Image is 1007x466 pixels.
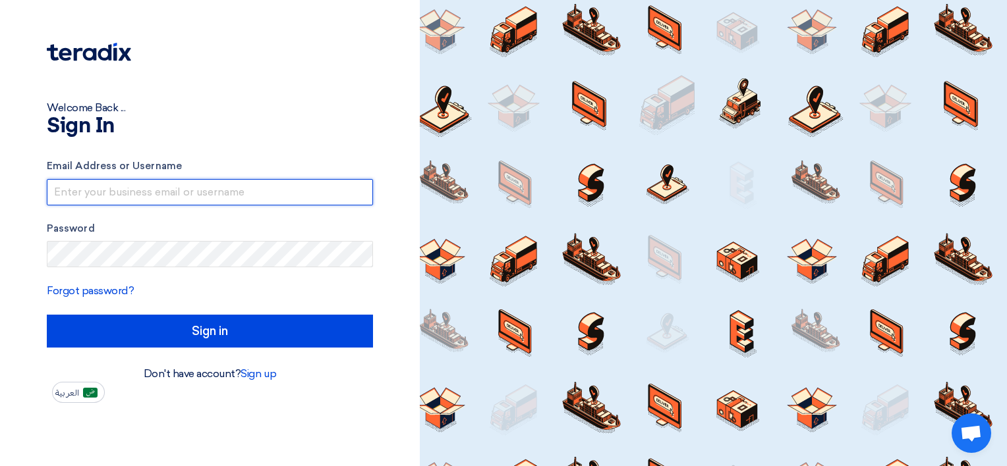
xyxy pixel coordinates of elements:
[47,284,134,297] a: Forgot password?
[241,367,276,380] a: Sign up
[47,159,373,174] label: Email Address or Username
[52,382,105,403] button: العربية
[47,366,373,382] div: Don't have account?
[47,116,373,137] h1: Sign In
[83,388,98,398] img: ar-AR.png
[47,100,373,116] div: Welcome Back ...
[952,413,991,453] div: Open chat
[47,221,373,236] label: Password
[47,179,373,205] input: Enter your business email or username
[47,43,131,61] img: Teradix logo
[55,388,79,398] span: العربية
[47,315,373,348] input: Sign in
